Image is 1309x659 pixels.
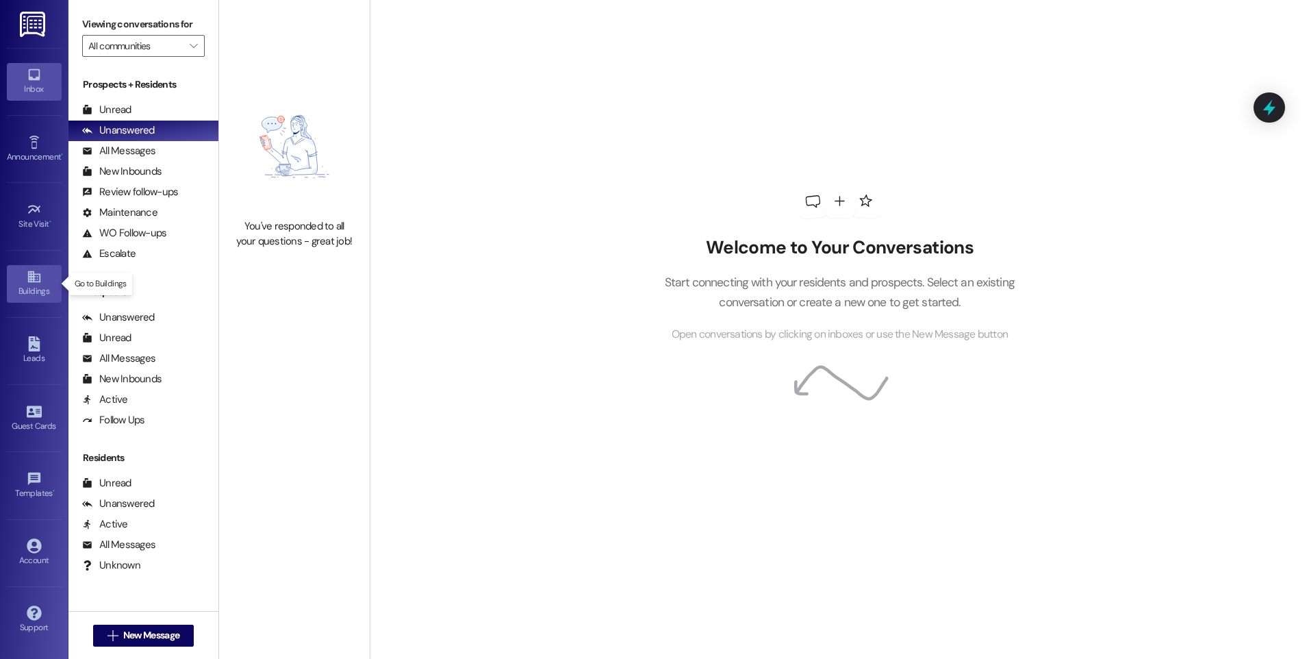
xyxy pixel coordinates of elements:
[7,332,62,369] a: Leads
[82,14,205,35] label: Viewing conversations for
[82,393,128,407] div: Active
[49,217,51,227] span: •
[82,123,155,138] div: Unanswered
[82,476,131,490] div: Unread
[82,310,155,325] div: Unanswered
[53,486,55,496] span: •
[82,144,155,158] div: All Messages
[68,451,218,465] div: Residents
[82,247,136,261] div: Escalate
[75,278,127,290] p: Go to Buildings
[88,35,183,57] input: All communities
[7,400,62,437] a: Guest Cards
[82,372,162,386] div: New Inbounds
[68,77,218,92] div: Prospects + Residents
[234,81,355,212] img: empty-state
[82,103,131,117] div: Unread
[20,12,48,37] img: ResiDesk Logo
[82,331,131,345] div: Unread
[644,273,1035,312] p: Start connecting with your residents and prospects. Select an existing conversation or create a n...
[7,63,62,100] a: Inbox
[82,351,155,366] div: All Messages
[82,185,178,199] div: Review follow-ups
[7,265,62,302] a: Buildings
[61,150,63,160] span: •
[190,40,197,51] i: 
[82,497,155,511] div: Unanswered
[234,219,355,249] div: You've responded to all your questions - great job!
[82,413,145,427] div: Follow Ups
[7,534,62,571] a: Account
[7,601,62,638] a: Support
[82,164,162,179] div: New Inbounds
[107,630,118,641] i: 
[82,558,140,573] div: Unknown
[93,625,194,647] button: New Message
[644,237,1035,259] h2: Welcome to Your Conversations
[7,467,62,504] a: Templates •
[68,285,218,299] div: Prospects
[82,226,166,240] div: WO Follow-ups
[7,198,62,235] a: Site Visit •
[82,517,128,532] div: Active
[672,326,1008,343] span: Open conversations by clicking on inboxes or use the New Message button
[82,206,157,220] div: Maintenance
[123,628,179,643] span: New Message
[82,538,155,552] div: All Messages
[68,597,218,611] div: Past + Future Residents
